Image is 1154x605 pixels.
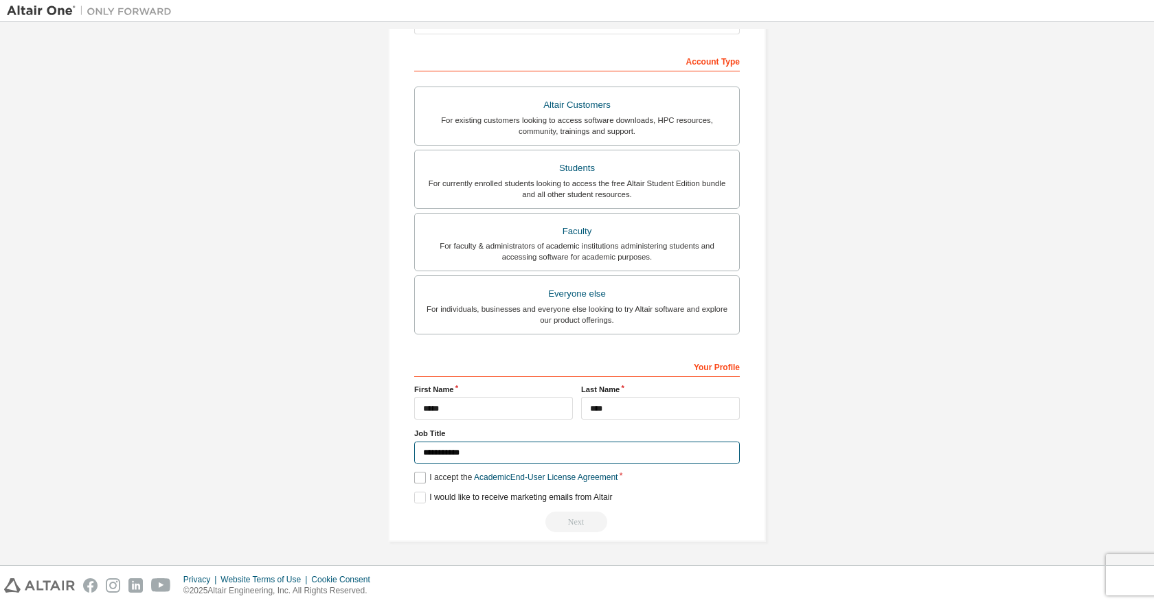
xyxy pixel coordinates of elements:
div: Your Profile [414,355,740,377]
label: I would like to receive marketing emails from Altair [414,492,612,503]
div: For currently enrolled students looking to access the free Altair Student Edition bundle and all ... [423,178,731,200]
label: I accept the [414,472,618,483]
img: facebook.svg [83,578,98,593]
div: Privacy [183,574,220,585]
div: For individuals, businesses and everyone else looking to try Altair software and explore our prod... [423,304,731,326]
div: Cookie Consent [311,574,378,585]
img: altair_logo.svg [4,578,75,593]
div: Everyone else [423,284,731,304]
div: Read and acccept EULA to continue [414,512,740,532]
p: © 2025 Altair Engineering, Inc. All Rights Reserved. [183,585,378,597]
div: Website Terms of Use [220,574,311,585]
div: Account Type [414,49,740,71]
img: Altair One [7,4,179,18]
label: First Name [414,384,573,395]
img: instagram.svg [106,578,120,593]
div: Faculty [423,222,731,241]
a: Academic End-User License Agreement [474,472,618,482]
div: Students [423,159,731,178]
img: linkedin.svg [128,578,143,593]
img: youtube.svg [151,578,171,593]
div: Altair Customers [423,95,731,115]
div: For existing customers looking to access software downloads, HPC resources, community, trainings ... [423,115,731,137]
div: For faculty & administrators of academic institutions administering students and accessing softwa... [423,240,731,262]
label: Last Name [581,384,740,395]
label: Job Title [414,428,740,439]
